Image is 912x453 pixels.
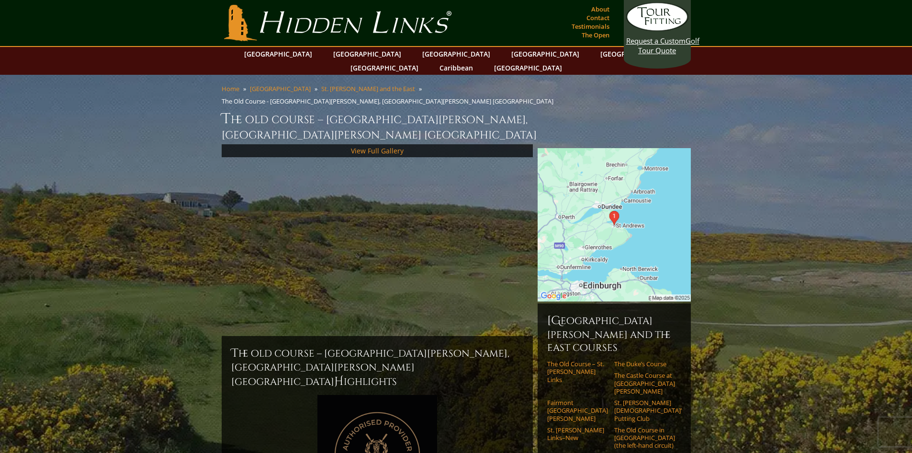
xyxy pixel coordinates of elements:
a: St. [PERSON_NAME] Links–New [547,426,608,442]
h6: [GEOGRAPHIC_DATA][PERSON_NAME] and the East Courses [547,313,681,354]
span: Request a Custom [626,36,686,46]
a: The Duke’s Course [614,360,675,368]
a: [GEOGRAPHIC_DATA] [250,84,311,93]
li: The Old Course - [GEOGRAPHIC_DATA][PERSON_NAME], [GEOGRAPHIC_DATA][PERSON_NAME] [GEOGRAPHIC_DATA] [222,97,557,105]
a: Contact [584,11,612,24]
a: [GEOGRAPHIC_DATA] [239,47,317,61]
a: The Castle Course at [GEOGRAPHIC_DATA][PERSON_NAME] [614,372,675,395]
a: Fairmont [GEOGRAPHIC_DATA][PERSON_NAME] [547,399,608,422]
a: St. [PERSON_NAME] and the East [321,84,415,93]
a: Testimonials [569,20,612,33]
a: [GEOGRAPHIC_DATA] [596,47,673,61]
a: Request a CustomGolf Tour Quote [626,2,688,55]
span: H [334,374,344,389]
a: Caribbean [435,61,478,75]
a: [GEOGRAPHIC_DATA] [417,47,495,61]
a: The Old Course in [GEOGRAPHIC_DATA] (the left-hand circuit) [614,426,675,450]
a: [GEOGRAPHIC_DATA] [346,61,423,75]
a: The Old Course – St. [PERSON_NAME] Links [547,360,608,383]
a: [GEOGRAPHIC_DATA] [507,47,584,61]
a: Home [222,84,239,93]
h1: The Old Course – [GEOGRAPHIC_DATA][PERSON_NAME], [GEOGRAPHIC_DATA][PERSON_NAME] [GEOGRAPHIC_DATA] [222,109,691,142]
a: [GEOGRAPHIC_DATA] [328,47,406,61]
a: View Full Gallery [351,146,404,155]
img: Google Map of St Andrews Links, St Andrews, United Kingdom [538,148,691,302]
a: St. [PERSON_NAME] [DEMOGRAPHIC_DATA]’ Putting Club [614,399,675,422]
a: The Open [579,28,612,42]
a: [GEOGRAPHIC_DATA] [489,61,567,75]
a: About [589,2,612,16]
h2: The Old Course – [GEOGRAPHIC_DATA][PERSON_NAME], [GEOGRAPHIC_DATA][PERSON_NAME] [GEOGRAPHIC_DATA]... [231,346,523,389]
